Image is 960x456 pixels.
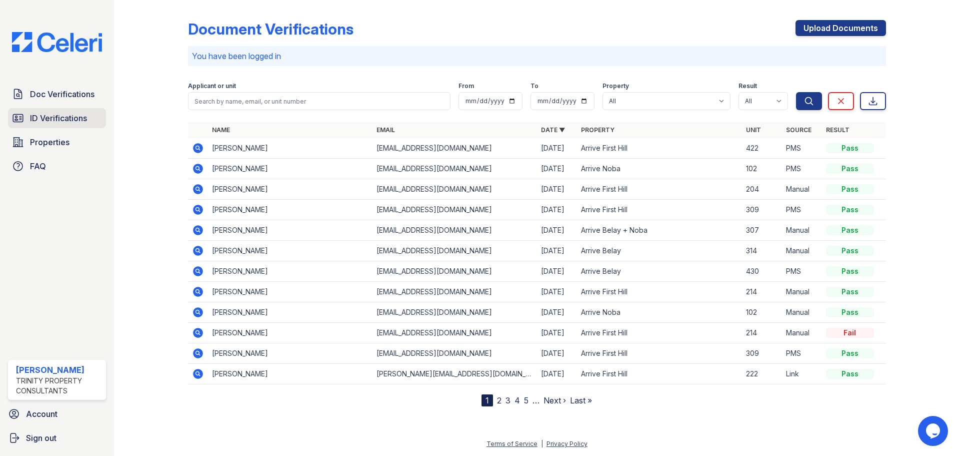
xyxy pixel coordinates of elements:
[782,179,822,200] td: Manual
[208,282,372,302] td: [PERSON_NAME]
[208,261,372,282] td: [PERSON_NAME]
[8,108,106,128] a: ID Verifications
[212,126,230,134] a: Name
[782,323,822,343] td: Manual
[8,156,106,176] a: FAQ
[372,343,537,364] td: [EMAIL_ADDRESS][DOMAIN_NAME]
[481,394,493,406] div: 1
[537,159,577,179] td: [DATE]
[372,179,537,200] td: [EMAIL_ADDRESS][DOMAIN_NAME]
[4,428,110,448] button: Sign out
[826,307,874,317] div: Pass
[208,220,372,241] td: [PERSON_NAME]
[782,302,822,323] td: Manual
[208,138,372,159] td: [PERSON_NAME]
[537,179,577,200] td: [DATE]
[742,200,782,220] td: 309
[577,138,741,159] td: Arrive First Hill
[208,343,372,364] td: [PERSON_NAME]
[742,179,782,200] td: 204
[742,261,782,282] td: 430
[782,261,822,282] td: PMS
[514,395,520,405] a: 4
[826,143,874,153] div: Pass
[826,164,874,174] div: Pass
[532,394,539,406] span: …
[208,179,372,200] td: [PERSON_NAME]
[16,376,102,396] div: Trinity Property Consultants
[537,343,577,364] td: [DATE]
[537,138,577,159] td: [DATE]
[188,92,450,110] input: Search by name, email, or unit number
[826,287,874,297] div: Pass
[30,136,69,148] span: Properties
[782,241,822,261] td: Manual
[4,404,110,424] a: Account
[208,200,372,220] td: [PERSON_NAME]
[782,364,822,384] td: Link
[742,282,782,302] td: 214
[782,159,822,179] td: PMS
[826,369,874,379] div: Pass
[577,159,741,179] td: Arrive Noba
[372,200,537,220] td: [EMAIL_ADDRESS][DOMAIN_NAME]
[742,220,782,241] td: 307
[826,184,874,194] div: Pass
[537,200,577,220] td: [DATE]
[537,241,577,261] td: [DATE]
[826,225,874,235] div: Pass
[372,220,537,241] td: [EMAIL_ADDRESS][DOMAIN_NAME]
[192,50,882,62] p: You have been logged in
[742,138,782,159] td: 422
[577,261,741,282] td: Arrive Belay
[188,20,353,38] div: Document Verifications
[570,395,592,405] a: Last »
[372,282,537,302] td: [EMAIL_ADDRESS][DOMAIN_NAME]
[208,241,372,261] td: [PERSON_NAME]
[742,159,782,179] td: 102
[30,88,94,100] span: Doc Verifications
[746,126,761,134] a: Unit
[188,82,236,90] label: Applicant or unit
[372,138,537,159] td: [EMAIL_ADDRESS][DOMAIN_NAME]
[782,343,822,364] td: PMS
[372,261,537,282] td: [EMAIL_ADDRESS][DOMAIN_NAME]
[782,138,822,159] td: PMS
[537,282,577,302] td: [DATE]
[918,416,950,446] iframe: chat widget
[26,432,56,444] span: Sign out
[782,200,822,220] td: PMS
[208,323,372,343] td: [PERSON_NAME]
[537,323,577,343] td: [DATE]
[208,302,372,323] td: [PERSON_NAME]
[577,241,741,261] td: Arrive Belay
[742,323,782,343] td: 214
[26,408,57,420] span: Account
[458,82,474,90] label: From
[543,395,566,405] a: Next ›
[16,364,102,376] div: [PERSON_NAME]
[8,84,106,104] a: Doc Verifications
[372,159,537,179] td: [EMAIL_ADDRESS][DOMAIN_NAME]
[376,126,395,134] a: Email
[577,220,741,241] td: Arrive Belay + Noba
[537,220,577,241] td: [DATE]
[826,328,874,338] div: Fail
[546,440,587,447] a: Privacy Policy
[4,32,110,52] img: CE_Logo_Blue-a8612792a0a2168367f1c8372b55b34899dd931a85d93a1a3d3e32e68fde9ad4.png
[372,323,537,343] td: [EMAIL_ADDRESS][DOMAIN_NAME]
[577,302,741,323] td: Arrive Noba
[577,364,741,384] td: Arrive First Hill
[742,343,782,364] td: 309
[742,302,782,323] td: 102
[577,200,741,220] td: Arrive First Hill
[208,159,372,179] td: [PERSON_NAME]
[742,241,782,261] td: 314
[742,364,782,384] td: 222
[581,126,614,134] a: Property
[795,20,886,36] a: Upload Documents
[505,395,510,405] a: 3
[541,440,543,447] div: |
[208,364,372,384] td: [PERSON_NAME]
[577,343,741,364] td: Arrive First Hill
